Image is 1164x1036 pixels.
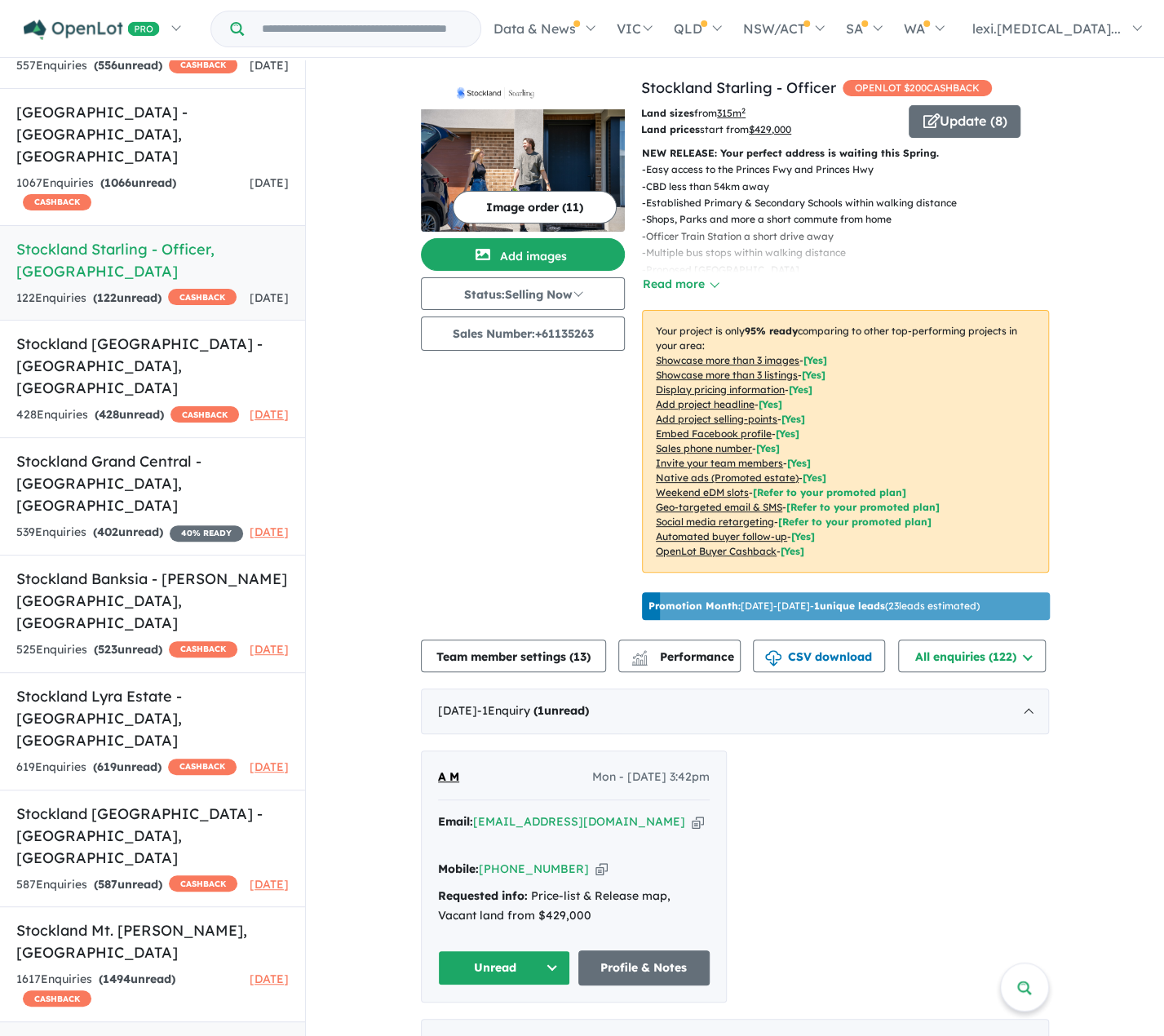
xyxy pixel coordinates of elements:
span: [DATE] [250,175,289,190]
span: 13 [573,649,586,664]
sup: 2 [741,106,746,115]
strong: ( unread) [100,175,176,190]
h5: [GEOGRAPHIC_DATA] - [GEOGRAPHIC_DATA] , [GEOGRAPHIC_DATA] [16,101,289,167]
p: [DATE] - [DATE] - ( 23 leads estimated) [648,599,980,613]
span: OPENLOT $ 200 CASHBACK [843,80,992,96]
div: 122 Enquir ies [16,289,237,308]
span: 1494 [103,972,131,986]
h5: Stockland Banksia - [PERSON_NAME][GEOGRAPHIC_DATA] , [GEOGRAPHIC_DATA] [16,568,289,634]
button: Update (8) [909,105,1020,138]
div: 428 Enquir ies [16,405,239,425]
strong: ( unread) [94,642,162,657]
span: 428 [99,407,119,422]
p: - Proposed [GEOGRAPHIC_DATA] [642,262,970,278]
button: Performance [618,640,741,672]
span: - 1 Enquir y [477,703,589,718]
strong: ( unread) [94,877,162,892]
span: 523 [98,642,117,657]
strong: Mobile: [438,861,479,876]
button: Read more [642,275,719,294]
img: download icon [765,650,781,666]
span: [DATE] [250,877,289,892]
span: 1066 [104,175,131,190]
h5: Stockland Mt. [PERSON_NAME] , [GEOGRAPHIC_DATA] [16,919,289,963]
span: CASHBACK [23,194,91,210]
span: CASHBACK [170,406,239,423]
img: line-chart.svg [632,650,647,659]
span: [ Yes ] [802,369,825,381]
span: [DATE] [250,642,289,657]
strong: ( unread) [99,972,175,986]
span: CASHBACK [169,641,237,657]
span: 1 [538,703,544,718]
u: Weekend eDM slots [656,486,749,498]
a: A M [438,768,459,787]
strong: ( unread) [93,290,162,305]
button: All enquiries (122) [898,640,1046,672]
span: [Refer to your promoted plan] [778,516,932,528]
b: Land sizes [641,107,694,119]
div: 1067 Enquir ies [16,174,250,213]
u: Automated buyer follow-up [656,530,787,542]
span: [Refer to your promoted plan] [786,501,940,513]
button: Image order (11) [453,191,617,224]
span: 556 [98,58,117,73]
span: [ Yes ] [759,398,782,410]
div: 539 Enquir ies [16,523,243,542]
u: $ 429,000 [749,123,791,135]
b: 1 unique leads [814,600,885,612]
img: bar-chart.svg [631,655,648,666]
div: 525 Enquir ies [16,640,237,660]
div: 619 Enquir ies [16,758,237,777]
strong: ( unread) [94,58,162,73]
span: [ Yes ] [781,413,805,425]
button: Sales Number:+61135263 [421,317,625,351]
span: 40 % READY [170,525,243,542]
u: Geo-targeted email & SMS [656,501,782,513]
span: 587 [98,877,117,892]
strong: Requested info: [438,888,528,903]
img: Openlot PRO Logo White [24,20,160,40]
u: 315 m [717,107,746,119]
u: Invite your team members [656,457,783,469]
button: Add images [421,238,625,271]
strong: ( unread) [93,759,162,774]
p: NEW RELEASE: Your perfect address is waiting this Spring. [642,145,1049,162]
span: [DATE] [250,58,289,73]
a: [PHONE_NUMBER] [479,861,589,876]
span: [ Yes ] [803,354,827,366]
a: [EMAIL_ADDRESS][DOMAIN_NAME] [473,814,685,829]
h5: Stockland Starling - Officer , [GEOGRAPHIC_DATA] [16,238,289,282]
u: Add project selling-points [656,413,777,425]
button: Copy [595,861,608,878]
span: [ Yes ] [789,383,812,396]
b: Promotion Month: [648,600,741,612]
p: - Established Primary & Secondary Schools within walking distance [642,195,970,211]
span: Performance [634,649,734,664]
span: CASHBACK [169,57,237,73]
u: Showcase more than 3 images [656,354,799,366]
p: - Shops, Parks and more a short commute from home [642,211,970,228]
button: Unread [438,950,570,985]
div: [DATE] [421,688,1049,734]
img: Stockland Starling - Officer Logo [427,83,618,103]
span: CASHBACK [23,990,91,1007]
u: Add project headline [656,398,755,410]
input: Try estate name, suburb, builder or developer [247,11,477,46]
div: Price-list & Release map, Vacant land from $429,000 [438,887,710,926]
span: [Yes] [803,472,826,484]
u: Sales phone number [656,442,752,454]
span: [ Yes ] [787,457,811,469]
span: [ Yes ] [756,442,780,454]
button: CSV download [753,640,885,672]
span: [DATE] [250,759,289,774]
h5: Stockland [GEOGRAPHIC_DATA] - [GEOGRAPHIC_DATA] , [GEOGRAPHIC_DATA] [16,333,289,399]
p: - Multiple bus stops within walking distance [642,245,970,261]
div: 1617 Enquir ies [16,970,250,1009]
p: Your project is only comparing to other top-performing projects in your area: - - - - - - - - - -... [642,310,1049,573]
span: [DATE] [250,290,289,305]
span: [Yes] [781,545,804,557]
span: [Yes] [791,530,815,542]
u: Embed Facebook profile [656,427,772,440]
p: - Officer Train Station a short drive away [642,228,970,245]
